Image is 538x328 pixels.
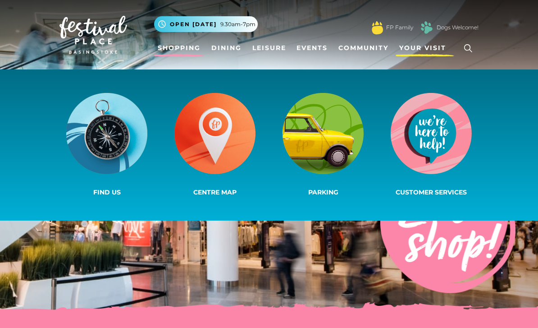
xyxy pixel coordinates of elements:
[154,16,258,32] button: Open [DATE] 9.30am-7pm
[269,91,377,199] a: Parking
[377,91,485,199] a: Customer Services
[308,188,338,196] span: Parking
[335,40,392,56] a: Community
[249,40,290,56] a: Leisure
[437,23,479,32] a: Dogs Welcome!
[220,20,255,28] span: 9.30am-7pm
[399,43,446,53] span: Your Visit
[161,91,269,199] a: Centre Map
[396,188,467,196] span: Customer Services
[396,40,454,56] a: Your Visit
[170,20,217,28] span: Open [DATE]
[53,91,161,199] a: Find us
[154,40,204,56] a: Shopping
[93,188,121,196] span: Find us
[59,16,127,54] img: Festival Place Logo
[293,40,331,56] a: Events
[193,188,237,196] span: Centre Map
[208,40,245,56] a: Dining
[386,23,413,32] a: FP Family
